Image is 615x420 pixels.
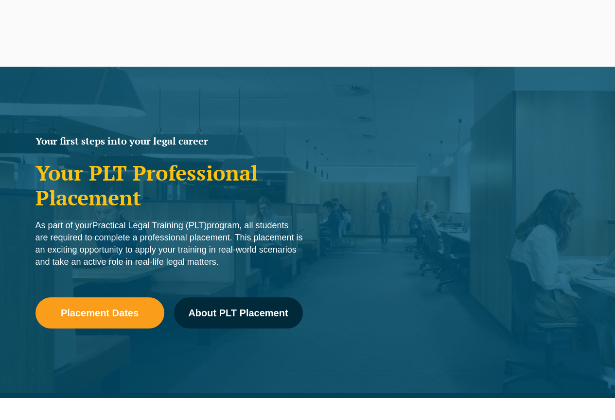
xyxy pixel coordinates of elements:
a: About PLT Placement [174,297,303,329]
span: About PLT Placement [188,308,288,318]
a: Placement Dates [35,297,164,329]
h1: Your PLT Professional Placement [35,161,303,210]
h2: Your first steps into your legal career [35,136,303,146]
a: Practical Legal Training (PLT) [92,220,207,230]
span: As part of your program, all students are required to complete a professional placement. This pla... [35,220,303,267]
span: Placement Dates [61,308,139,318]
